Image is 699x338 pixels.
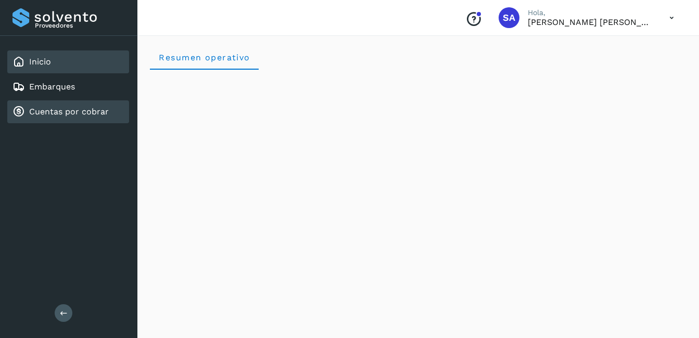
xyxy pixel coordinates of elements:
p: Saul Armando Palacios Martinez [528,17,653,27]
a: Cuentas por cobrar [29,107,109,116]
p: Proveedores [35,22,125,29]
a: Inicio [29,57,51,67]
p: Hola, [528,8,653,17]
a: Embarques [29,82,75,92]
div: Embarques [7,75,129,98]
div: Cuentas por cobrar [7,100,129,123]
div: Inicio [7,50,129,73]
span: Resumen operativo [158,53,250,62]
